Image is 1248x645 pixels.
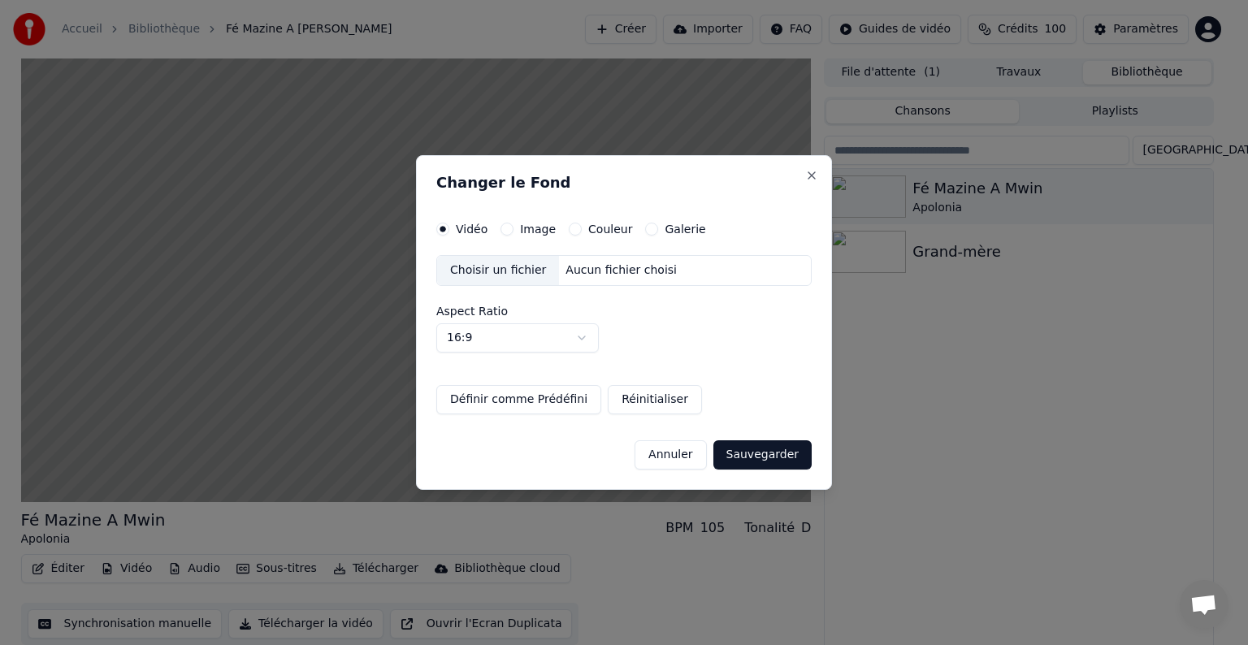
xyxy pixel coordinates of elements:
div: Aucun fichier choisi [559,262,683,279]
label: Galerie [665,223,705,235]
button: Sauvegarder [713,440,812,470]
label: Vidéo [456,223,487,235]
label: Aspect Ratio [436,305,812,317]
div: Choisir un fichier [437,256,559,285]
h2: Changer le Fond [436,175,812,190]
label: Image [520,223,556,235]
button: Définir comme Prédéfini [436,385,601,414]
label: Couleur [588,223,632,235]
button: Annuler [635,440,706,470]
button: Réinitialiser [608,385,702,414]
